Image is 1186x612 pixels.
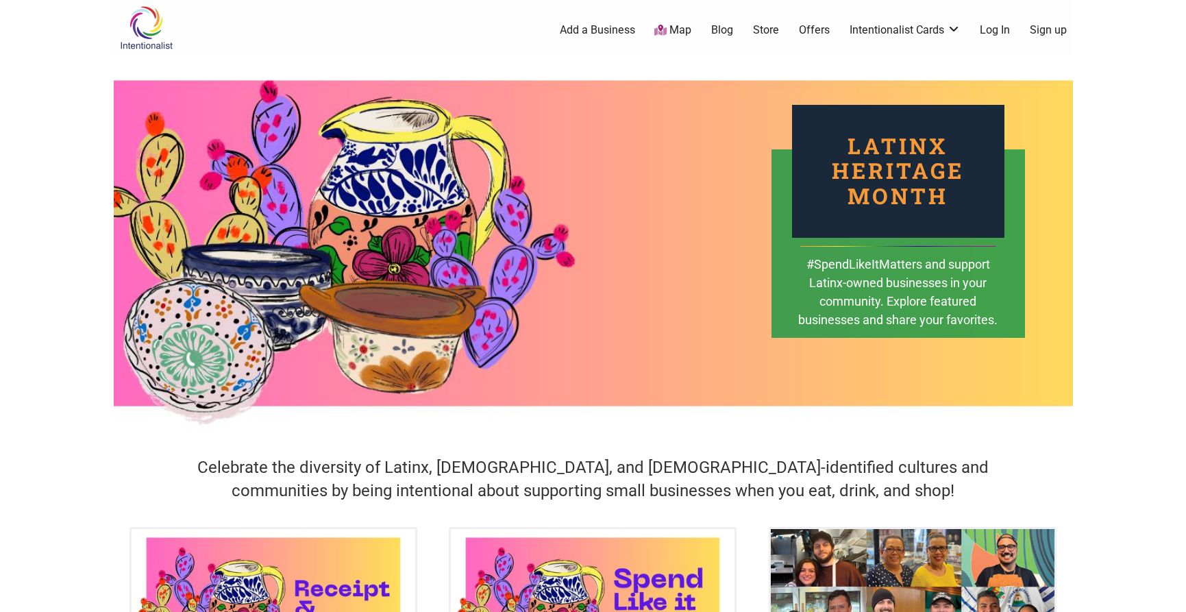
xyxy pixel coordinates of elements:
div: #SpendLikeItMatters and support Latinx-owned businesses in your community. Explore featured busin... [798,255,999,349]
a: Add a Business [560,23,635,38]
a: Store [753,23,779,38]
img: Intentionalist [114,5,179,50]
div: Latinx Heritage Month [792,105,1004,238]
a: Offers [799,23,830,38]
a: Log In [980,23,1010,38]
h4: Celebrate the diversity of Latinx, [DEMOGRAPHIC_DATA], and [DEMOGRAPHIC_DATA]-identified cultures... [162,456,1025,502]
a: Sign up [1030,23,1067,38]
a: Blog [711,23,733,38]
a: Map [654,23,691,38]
a: Intentionalist Cards [850,23,961,38]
